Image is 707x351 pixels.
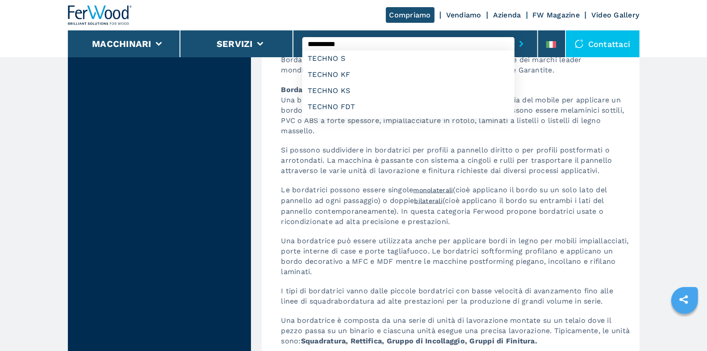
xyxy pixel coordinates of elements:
[575,39,584,48] img: Contattaci
[446,11,481,19] a: Vendiamo
[301,337,538,345] strong: Squadratura, Rettifica, Gruppo di Incollaggio, Gruppi di Finitura.
[272,185,640,236] p: Le bordatrici possono essere singole (cioè applicano il bordo su un solo lato del pannello ad ogn...
[302,99,515,115] div: TECHNO FDT
[673,288,695,311] a: sharethis
[272,286,640,315] p: I tipi di bordatrici vanno dalle piccole bordatrici con basse velocità di avanzamento fino alle l...
[302,67,515,83] div: TECHNO KF
[281,85,341,94] strong: Bordatrici usate
[566,30,640,57] div: Contattaci
[414,197,443,204] a: bilaterali
[272,85,640,145] p: Una bordatrice è una macchina industriale utilizzata nell'industria del mobile per applicare un b...
[515,34,528,54] button: submit-button
[302,51,515,67] div: TECHNO S
[533,11,580,19] a: FW Magazine
[272,236,640,286] p: Una bordatrice può essere utilizzata anche per applicare bordi in legno per mobili impiallacciati...
[591,11,639,19] a: Video Gallery
[272,145,640,185] p: Si possono suddividere in bordatrici per profili a pannello diritto o per profili postformati o a...
[217,38,253,49] button: Servizi
[302,83,515,99] div: TECHNO KS
[414,186,453,194] a: monolaterali
[669,311,700,344] iframe: Chat
[68,5,132,25] img: Ferwood
[493,11,521,19] a: Azienda
[92,38,151,49] button: Macchinari
[272,44,640,85] p: Ferwood è specializzata nella vendita di Bordatrici Monolaterali, Bordatrici Singole Monolaterali...
[386,7,435,23] a: Compriamo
